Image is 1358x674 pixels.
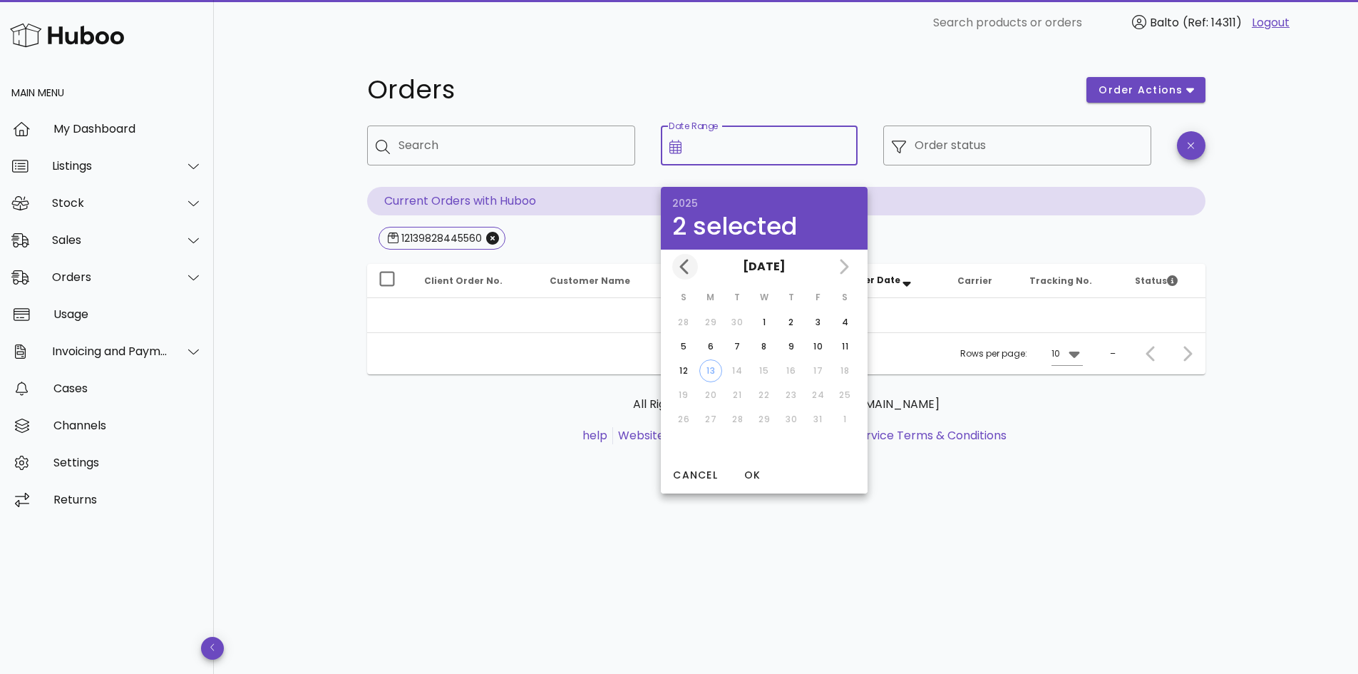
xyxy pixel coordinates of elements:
div: 11 [833,340,856,353]
a: Service Terms & Conditions [853,427,1007,444]
button: 9 [780,335,803,358]
div: Cases [53,382,202,395]
span: Balto [1150,14,1179,31]
button: 10 [806,335,829,358]
div: Orders [52,270,168,284]
button: 12 [672,359,695,382]
span: order actions [1098,83,1183,98]
button: 4 [833,311,856,334]
div: 5 [672,340,695,353]
a: help [582,427,607,444]
th: T [724,285,750,310]
p: Current Orders with Huboo [367,187,1205,215]
div: 10Rows per page: [1051,342,1083,365]
button: 5 [672,335,695,358]
div: Rows per page: [960,333,1083,374]
span: Cancel [672,468,718,483]
button: order actions [1086,77,1205,103]
span: Order Date [846,274,900,286]
button: OK [729,462,775,488]
div: 2 [780,316,803,329]
div: My Dashboard [53,122,202,136]
div: 4 [833,316,856,329]
div: 1 [753,316,776,329]
th: Client Order No. [413,264,538,298]
div: Settings [53,456,202,469]
td: No data available [367,298,1205,332]
div: 12 [672,364,695,377]
a: Logout [1252,14,1290,31]
div: Invoicing and Payments [52,344,168,358]
div: 3 [806,316,829,329]
a: Website and Dashboard Terms of Use [618,427,831,444]
div: Sales [52,233,168,247]
span: Client Order No. [424,275,503,287]
button: 7 [726,335,749,358]
div: 10 [806,340,829,353]
th: T [778,285,804,310]
th: Carrier [946,264,1017,298]
div: Stock [52,196,168,210]
span: Tracking No. [1029,275,1092,287]
div: 12139828445560 [398,231,482,245]
button: Previous month [672,254,698,280]
span: OK [735,468,769,483]
span: (Ref: 14311) [1183,14,1242,31]
img: Huboo Logo [10,20,124,51]
button: 2 [780,311,803,334]
label: Date Range [669,121,719,132]
button: [DATE] [737,252,791,281]
div: 6 [699,340,722,353]
button: Cancel [667,462,724,488]
div: 8 [753,340,776,353]
button: 6 [699,335,722,358]
h1: Orders [367,77,1070,103]
button: 11 [833,335,856,358]
span: Carrier [957,275,992,287]
div: Listings [52,159,168,173]
button: 13 [699,359,722,382]
th: Tracking No. [1018,264,1124,298]
p: All Rights Reserved. Copyright 2025 - [DOMAIN_NAME] [379,396,1194,413]
th: W [751,285,777,310]
div: Returns [53,493,202,506]
div: 7 [726,340,749,353]
div: Channels [53,419,202,432]
div: 9 [780,340,803,353]
button: 1 [753,311,776,334]
th: S [671,285,696,310]
button: Close [486,232,499,245]
div: 2025 [672,198,856,208]
th: Status [1123,264,1205,298]
div: – [1110,347,1116,360]
th: Order Date: Sorted descending. Activate to remove sorting. [835,264,946,298]
button: 8 [753,335,776,358]
div: 10 [1051,347,1060,360]
div: Usage [53,307,202,321]
div: 2 selected [672,214,856,238]
span: Status [1135,275,1178,287]
span: Customer Name [550,275,630,287]
li: and [613,427,1007,444]
th: F [806,285,831,310]
th: M [698,285,724,310]
th: S [832,285,858,310]
button: 3 [806,311,829,334]
th: Customer Name [538,264,667,298]
div: 13 [700,364,721,377]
